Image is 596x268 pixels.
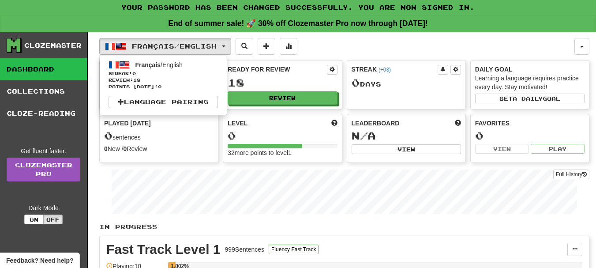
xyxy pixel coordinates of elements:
div: Dark Mode [7,204,80,212]
div: New / Review [104,144,214,153]
button: View [475,144,529,154]
button: View [352,144,461,154]
div: 0 [475,130,585,141]
div: Streak [352,65,438,74]
div: sentences [104,130,214,142]
span: N/A [352,129,376,142]
span: Points [DATE]: 0 [109,83,218,90]
div: Favorites [475,119,585,128]
button: Off [43,215,63,224]
span: a daily [513,95,543,102]
span: Open feedback widget [6,256,73,265]
button: On [24,215,44,224]
div: Ready for Review [228,65,326,74]
span: Français [135,61,161,68]
div: Fast Track Level 1 [106,243,221,256]
button: Play [531,144,585,154]
div: Get fluent faster. [7,147,80,155]
div: 0 [228,130,337,141]
span: Français / English [132,42,217,50]
span: 0 [352,76,360,89]
span: This week in points, UTC [455,119,461,128]
div: 32 more points to level 1 [228,148,337,157]
button: Full History [553,170,589,179]
button: Add sentence to collection [258,38,275,55]
span: / English [135,61,183,68]
a: Français/EnglishStreak:0 Review:18Points [DATE]:0 [100,58,227,91]
button: Review [228,91,337,105]
button: Seta dailygoal [475,94,585,103]
span: 0 [104,129,112,142]
span: Level [228,119,247,128]
button: Fluency Fast Track [269,245,319,254]
div: Daily Goal [475,65,585,74]
strong: 0 [104,145,108,152]
button: Français/English [99,38,231,55]
div: Learning a language requires practice every day. Stay motivated! [475,74,585,91]
a: ClozemasterPro [7,158,80,181]
span: Review: 18 [109,77,218,83]
span: Streak: [109,70,218,77]
p: In Progress [99,223,589,231]
div: Clozemaster [24,41,82,50]
div: 999 Sentences [225,245,265,254]
a: Language Pairing [109,96,218,108]
button: Search sentences [236,38,253,55]
span: Score more points to level up [331,119,337,128]
strong: 0 [124,145,127,152]
span: 0 [132,71,136,76]
div: 18 [228,77,337,88]
strong: End of summer sale! 🚀 30% off Clozemaster Pro now through [DATE]! [168,19,428,28]
a: (+03) [379,67,391,73]
span: Leaderboard [352,119,400,128]
button: More stats [280,38,297,55]
div: Day s [352,77,461,89]
span: Played [DATE] [104,119,151,128]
